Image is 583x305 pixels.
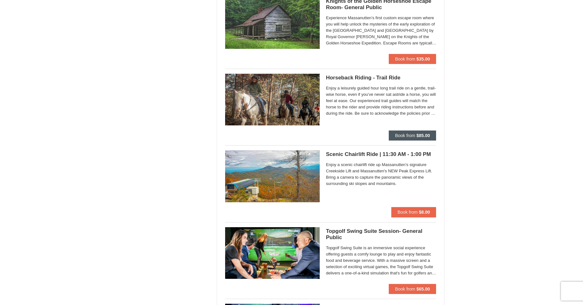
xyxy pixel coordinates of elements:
strong: $8.00 [419,210,430,215]
span: Book from [395,286,415,291]
span: Experience Massanutten’s first custom escape room where you will help unlock the mysteries of the... [326,15,436,46]
img: 19664770-17-d333e4c3.jpg [225,227,320,279]
strong: $65.00 [417,286,430,291]
h5: Topgolf Swing Suite Session- General Public [326,228,436,241]
span: Book from [395,56,415,61]
span: Book from [398,210,418,215]
button: Book from $8.00 [391,207,436,217]
span: Enjoy a scenic chairlift ride up Massanutten’s signature Creekside Lift and Massanutten's NEW Pea... [326,162,436,187]
strong: $35.00 [417,56,430,61]
span: Book from [395,133,415,138]
span: Enjoy a leisurely guided hour long trail ride on a gentle, trail-wise horse, even if you’ve never... [326,85,436,117]
button: Book from $65.00 [389,284,436,294]
h5: Scenic Chairlift Ride | 11:30 AM - 1:00 PM [326,151,436,158]
h5: Horseback Riding - Trail Ride [326,75,436,81]
strong: $85.00 [417,133,430,138]
span: Topgolf Swing Suite is an immersive social experience offering guests a comfy lounge to play and ... [326,245,436,276]
img: 21584748-79-4e8ac5ed.jpg [225,74,320,125]
button: Book from $35.00 [389,54,436,64]
img: 24896431-13-a88f1aaf.jpg [225,150,320,202]
button: Book from $85.00 [389,130,436,141]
